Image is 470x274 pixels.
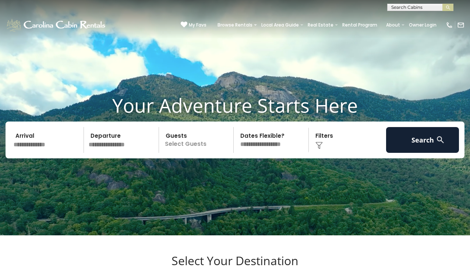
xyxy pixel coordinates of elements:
h1: Your Adventure Starts Here [6,94,464,117]
img: filter--v1.png [315,142,323,149]
a: My Favs [181,21,206,29]
img: phone-regular-white.png [446,21,453,29]
img: White-1-1-2.png [6,18,107,32]
a: Owner Login [405,20,440,30]
img: mail-regular-white.png [457,21,464,29]
a: Browse Rentals [214,20,256,30]
span: My Favs [189,22,206,28]
img: search-regular-white.png [436,135,445,144]
a: Real Estate [304,20,337,30]
button: Search [386,127,459,153]
a: About [382,20,404,30]
p: Select Guests [161,127,234,153]
a: Rental Program [339,20,381,30]
a: Local Area Guide [258,20,303,30]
